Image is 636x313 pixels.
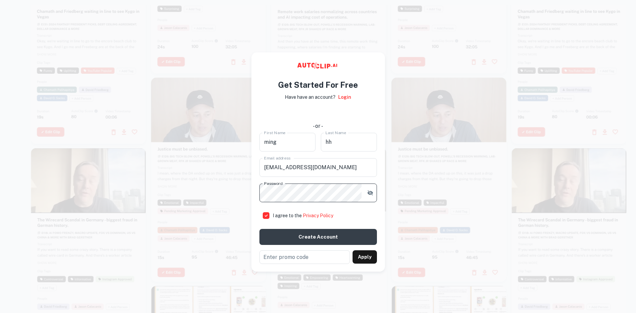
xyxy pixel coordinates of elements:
input: Enter promo code [259,250,350,264]
div: - or - [260,122,377,130]
h4: Get Started For Free [278,79,358,91]
button: Create account [259,229,377,245]
span: I agree to the [273,213,333,218]
iframe: “使用 Google 账号登录”按钮 [256,105,380,120]
p: Have have an account? [285,93,336,101]
a: Login [338,93,351,101]
label: Email address [264,155,290,161]
button: Apply [353,250,377,264]
a: Privacy Policy [303,213,333,218]
label: Last Name [326,130,346,135]
label: Password [264,181,282,186]
label: First Name [264,130,285,135]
